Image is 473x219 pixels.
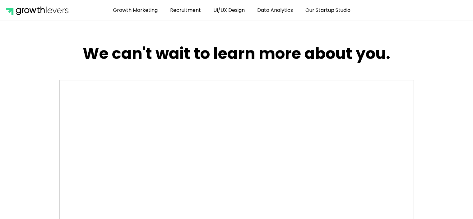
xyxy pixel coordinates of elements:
[253,3,298,17] a: Data Analytics
[301,3,355,17] a: Our Startup Studio
[165,3,206,17] a: Recruitment
[209,3,249,17] a: UI/UX Design
[59,46,414,61] h2: We can't wait to learn more about you.
[75,3,388,17] nav: Menu
[108,3,162,17] a: Growth Marketing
